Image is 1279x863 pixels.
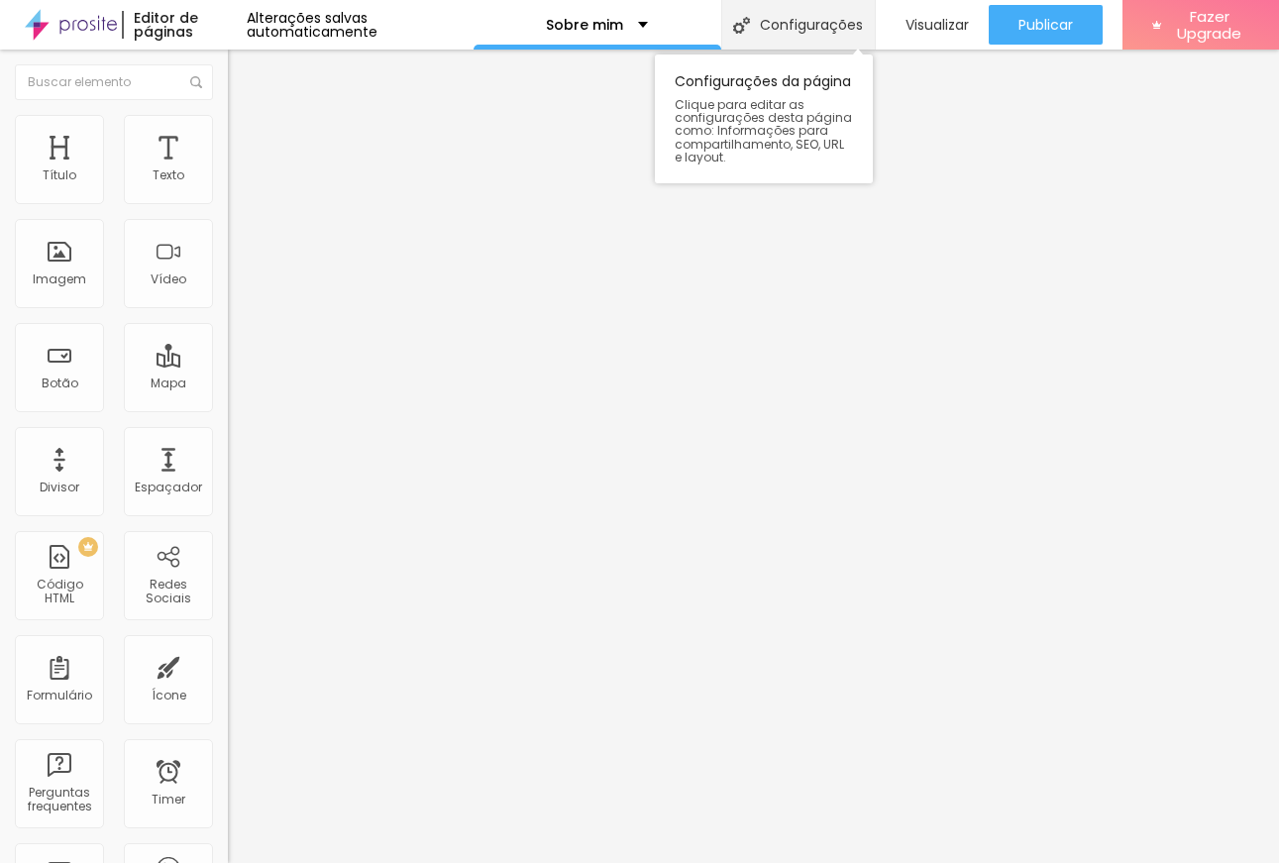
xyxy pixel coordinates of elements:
button: Publicar [989,5,1103,45]
p: Sobre mim [546,18,623,32]
div: Imagem [33,272,86,286]
div: Redes Sociais [129,578,207,606]
div: Vídeo [151,272,186,286]
div: Divisor [40,481,79,494]
div: Mapa [151,377,186,390]
div: Botão [42,377,78,390]
img: Icone [190,76,202,88]
div: Timer [152,793,185,807]
iframe: Editor [228,50,1279,863]
div: Ícone [152,689,186,702]
img: Icone [733,17,750,34]
div: Espaçador [135,481,202,494]
div: Código HTML [20,578,98,606]
div: Título [43,168,76,182]
div: Configurações da página [655,54,873,183]
input: Buscar elemento [15,64,213,100]
div: Alterações salvas automaticamente [247,11,473,39]
div: Texto [153,168,184,182]
button: Visualizar [876,5,989,45]
span: Visualizar [906,17,969,33]
span: Publicar [1018,17,1073,33]
span: Clique para editar as configurações desta página como: Informações para compartilhamento, SEO, UR... [675,98,853,163]
div: Perguntas frequentes [20,786,98,814]
div: Editor de páginas [122,11,247,39]
span: Fazer Upgrade [1170,8,1249,43]
div: Formulário [27,689,92,702]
